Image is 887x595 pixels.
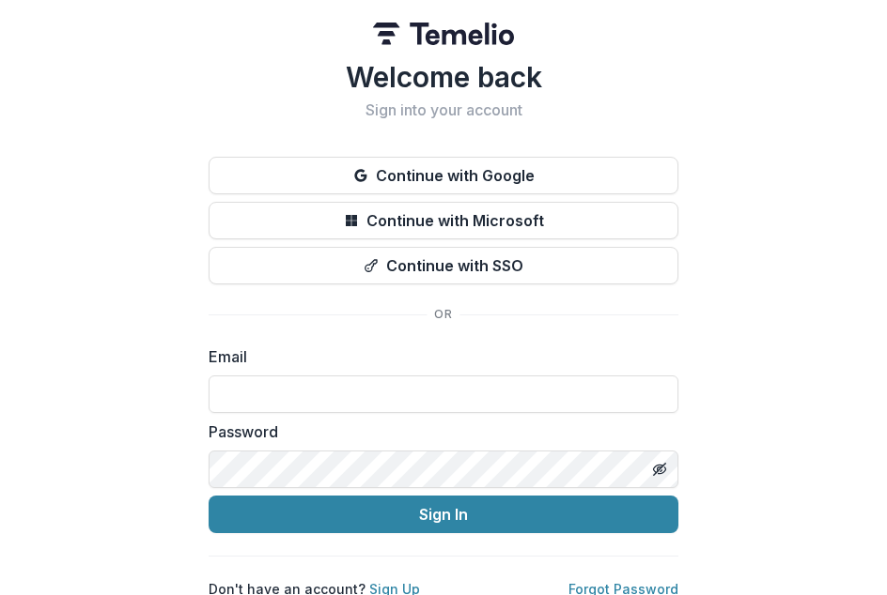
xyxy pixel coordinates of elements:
[373,23,514,45] img: Temelio
[209,101,678,119] h2: Sign into your account
[209,202,678,239] button: Continue with Microsoft
[209,420,667,443] label: Password
[209,345,667,368] label: Email
[209,247,678,284] button: Continue with SSO
[209,496,678,533] button: Sign In
[209,60,678,94] h1: Welcome back
[645,454,675,484] button: Toggle password visibility
[209,157,678,194] button: Continue with Google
